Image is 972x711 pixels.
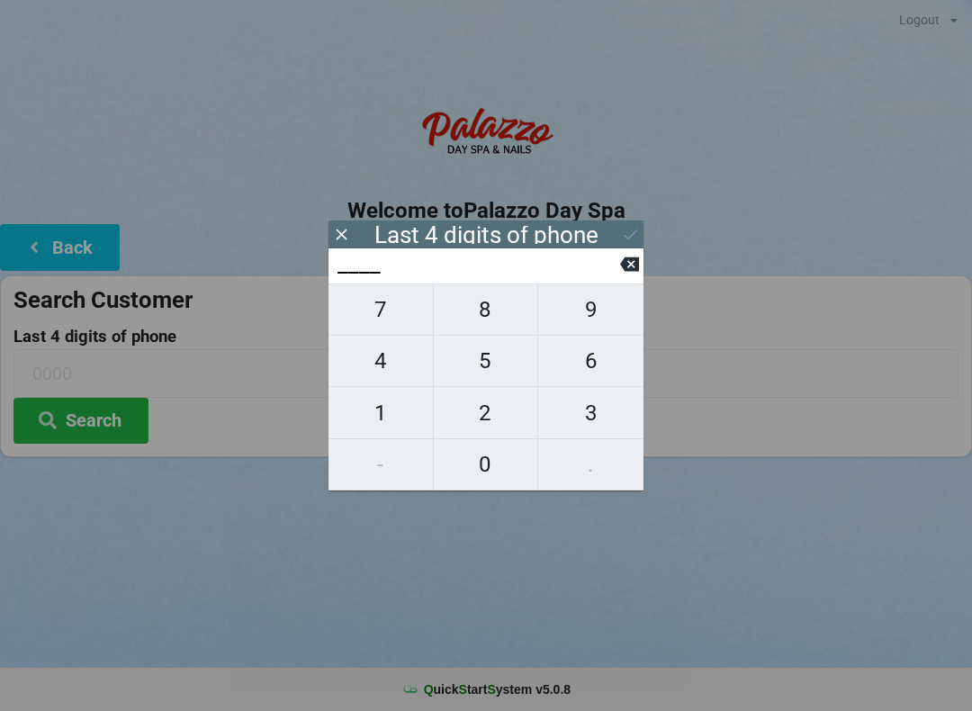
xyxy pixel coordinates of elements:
button: 8 [434,283,539,336]
span: 9 [538,291,643,328]
span: 7 [328,291,433,328]
button: 2 [434,387,539,438]
span: 2 [434,394,538,432]
span: 0 [434,445,538,483]
button: 7 [328,283,434,336]
span: 4 [328,342,433,380]
button: 1 [328,387,434,438]
button: 9 [538,283,643,336]
span: 3 [538,394,643,432]
button: 3 [538,387,643,438]
button: 6 [538,336,643,387]
div: Last 4 digits of phone [374,226,598,244]
button: 0 [434,439,539,490]
button: 4 [328,336,434,387]
span: 5 [434,342,538,380]
span: 8 [434,291,538,328]
button: 5 [434,336,539,387]
span: 6 [538,342,643,380]
span: 1 [328,394,433,432]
